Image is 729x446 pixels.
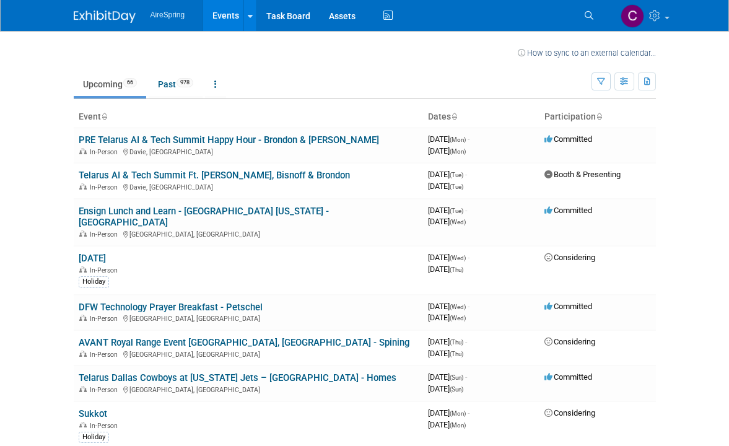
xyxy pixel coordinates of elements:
[79,302,263,313] a: DFW Technology Prayer Breakfast - Petschel
[450,136,466,143] span: (Mon)
[90,183,121,191] span: In-Person
[450,172,463,178] span: (Tue)
[621,4,644,28] img: Christine Silvestri
[450,410,466,417] span: (Mon)
[79,148,87,154] img: In-Person Event
[79,181,418,191] div: Davie, [GEOGRAPHIC_DATA]
[79,422,87,428] img: In-Person Event
[79,266,87,273] img: In-Person Event
[596,111,602,121] a: Sort by Participation Type
[450,422,466,429] span: (Mon)
[151,11,185,19] span: AireSpring
[450,304,466,310] span: (Wed)
[79,230,87,237] img: In-Person Event
[79,206,329,229] a: Ensign Lunch and Learn - [GEOGRAPHIC_DATA] [US_STATE] - [GEOGRAPHIC_DATA]
[544,337,595,346] span: Considering
[428,302,469,311] span: [DATE]
[544,170,621,179] span: Booth & Presenting
[468,408,469,418] span: -
[79,253,106,264] a: [DATE]
[428,253,469,262] span: [DATE]
[428,420,466,429] span: [DATE]
[79,372,396,383] a: Telarus Dallas Cowboys at [US_STATE] Jets – [GEOGRAPHIC_DATA] - Homes
[450,208,463,214] span: (Tue)
[544,253,595,262] span: Considering
[450,219,466,225] span: (Wed)
[428,313,466,322] span: [DATE]
[450,339,463,346] span: (Thu)
[450,255,466,261] span: (Wed)
[74,107,423,128] th: Event
[79,351,87,357] img: In-Person Event
[79,408,107,419] a: Sukkot
[450,351,463,357] span: (Thu)
[90,230,121,238] span: In-Person
[74,72,146,96] a: Upcoming66
[79,349,418,359] div: [GEOGRAPHIC_DATA], [GEOGRAPHIC_DATA]
[79,337,409,348] a: AVANT Royal Range Event [GEOGRAPHIC_DATA], [GEOGRAPHIC_DATA] - Spining
[518,48,656,58] a: How to sync to an external calendar...
[428,217,466,226] span: [DATE]
[79,134,379,146] a: PRE Telarus AI & Tech Summit Happy Hour - Brondon & [PERSON_NAME]
[79,276,109,287] div: Holiday
[544,206,592,215] span: Committed
[123,78,137,87] span: 66
[428,146,466,155] span: [DATE]
[101,111,107,121] a: Sort by Event Name
[79,170,350,181] a: Telarus AI & Tech Summit Ft. [PERSON_NAME], Bisnoff & Brondon
[450,183,463,190] span: (Tue)
[423,107,539,128] th: Dates
[428,265,463,274] span: [DATE]
[79,315,87,321] img: In-Person Event
[428,372,467,382] span: [DATE]
[428,384,463,393] span: [DATE]
[450,315,466,321] span: (Wed)
[79,313,418,323] div: [GEOGRAPHIC_DATA], [GEOGRAPHIC_DATA]
[149,72,203,96] a: Past978
[79,229,418,238] div: [GEOGRAPHIC_DATA], [GEOGRAPHIC_DATA]
[79,146,418,156] div: Davie, [GEOGRAPHIC_DATA]
[468,253,469,262] span: -
[468,134,469,144] span: -
[451,111,457,121] a: Sort by Start Date
[465,206,467,215] span: -
[465,372,467,382] span: -
[544,302,592,311] span: Committed
[544,134,592,144] span: Committed
[468,302,469,311] span: -
[428,408,469,418] span: [DATE]
[544,408,595,418] span: Considering
[79,432,109,443] div: Holiday
[90,351,121,359] span: In-Person
[90,386,121,394] span: In-Person
[90,315,121,323] span: In-Person
[428,181,463,191] span: [DATE]
[465,337,467,346] span: -
[79,384,418,394] div: [GEOGRAPHIC_DATA], [GEOGRAPHIC_DATA]
[539,107,656,128] th: Participation
[90,148,121,156] span: In-Person
[79,386,87,392] img: In-Person Event
[450,374,463,381] span: (Sun)
[74,11,136,23] img: ExhibitDay
[428,170,467,179] span: [DATE]
[79,183,87,190] img: In-Person Event
[90,266,121,274] span: In-Person
[177,78,193,87] span: 978
[428,206,467,215] span: [DATE]
[428,134,469,144] span: [DATE]
[450,386,463,393] span: (Sun)
[450,148,466,155] span: (Mon)
[544,372,592,382] span: Committed
[450,266,463,273] span: (Thu)
[428,349,463,358] span: [DATE]
[465,170,467,179] span: -
[90,422,121,430] span: In-Person
[428,337,467,346] span: [DATE]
